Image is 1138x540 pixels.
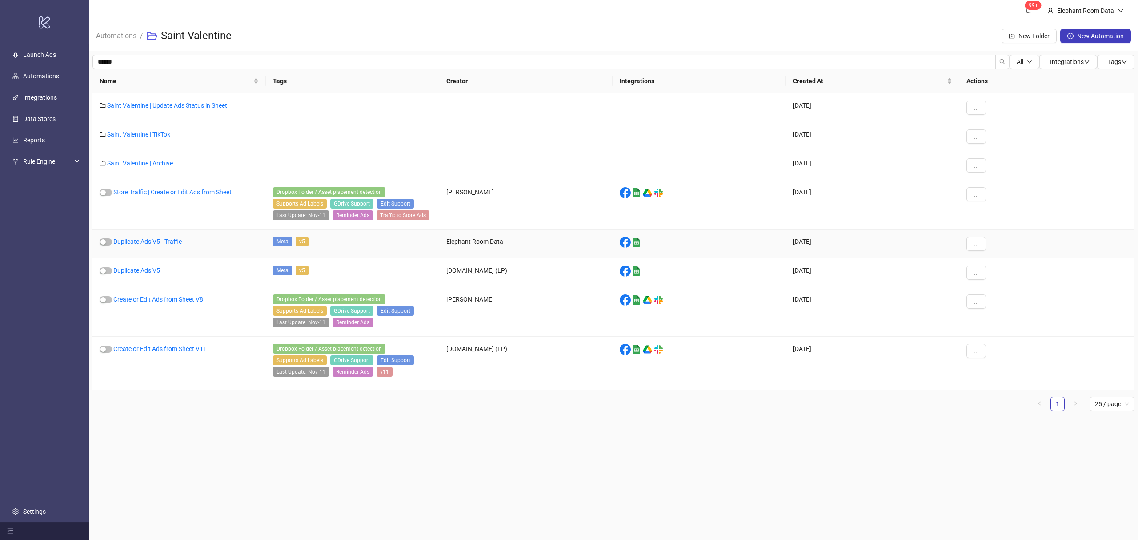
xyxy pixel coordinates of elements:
span: Last Update: Nov-11 [273,367,329,377]
a: Automations [94,30,138,40]
span: 25 / page [1095,397,1129,411]
span: right [1073,401,1078,406]
span: folder [100,102,106,109]
button: Alldown [1010,55,1039,69]
span: Supports Ad Labels [273,355,327,365]
span: Dropbox Folder / Asset placement detection [273,294,385,304]
li: 1 [1050,397,1065,411]
span: Reminder Ads [333,210,373,220]
span: bell [1025,7,1031,13]
span: Edit Support [377,355,414,365]
span: folder [100,131,106,137]
span: Tags [1108,58,1127,65]
a: Saint Valentine | Archive [107,160,173,167]
span: Meta [273,237,292,246]
a: 1 [1051,397,1064,411]
div: [DATE] [786,337,959,386]
button: ... [966,158,986,173]
span: Rule Engine [23,153,72,170]
span: Meta [273,266,292,275]
span: Edit Support [377,199,414,209]
span: down [1121,59,1127,65]
div: [DATE] [786,93,959,122]
span: down [1084,59,1090,65]
div: [DOMAIN_NAME] (LP) [439,258,613,287]
span: Last Update: Nov-11 [273,210,329,220]
span: ... [974,269,979,276]
a: Integrations [23,94,57,101]
h3: Saint Valentine [161,29,232,43]
span: down [1118,8,1124,14]
a: Create or Edit Ads from Sheet V8 [113,296,203,303]
button: right [1068,397,1082,411]
div: Elephant Room Data [439,230,613,258]
span: Name [100,76,252,86]
button: ... [966,129,986,144]
span: Traffic to Store Ads [377,210,429,220]
th: Tags [266,69,439,93]
div: [DATE] [786,287,959,337]
button: ... [966,344,986,358]
span: Last Update: Nov-11 [273,318,329,327]
button: ... [966,101,986,115]
div: [DATE] [786,151,959,180]
div: [DOMAIN_NAME] (LP) [439,337,613,386]
div: [DATE] [786,180,959,230]
span: ... [974,240,979,247]
span: GDrive Support [330,306,373,316]
span: GDrive Support [330,355,373,365]
span: New Folder [1018,32,1050,40]
span: v5 [296,266,309,275]
div: [DATE] [786,258,959,287]
span: Dropbox Folder / Asset placement detection [273,187,385,197]
span: Dropbox Folder / Asset placement detection [273,344,385,354]
span: ... [974,162,979,169]
th: Integrations [613,69,786,93]
button: ... [966,237,986,251]
button: ... [966,294,986,309]
div: [DATE] [786,230,959,258]
button: New Automation [1060,29,1131,43]
span: down [1027,59,1032,64]
div: Page Size [1090,397,1134,411]
a: Duplicate Ads V5 - Traffic [113,238,182,245]
span: Supports Ad Labels [273,306,327,316]
sup: 1610 [1025,1,1042,10]
th: Name [92,69,266,93]
span: ... [974,298,979,305]
button: New Folder [1002,29,1057,43]
span: folder-open [147,31,157,41]
div: [PERSON_NAME] [439,180,613,230]
a: Launch Ads [23,51,56,58]
a: Automations [23,73,59,80]
a: Saint Valentine | Update Ads Status in Sheet [107,102,227,109]
span: left [1037,401,1042,406]
span: folder-add [1009,33,1015,39]
span: ... [974,191,979,198]
a: Data Stores [23,115,56,122]
button: left [1033,397,1047,411]
a: Reports [23,137,45,144]
button: Tagsdown [1097,55,1134,69]
a: Duplicate Ads V5 [113,267,160,274]
button: ... [966,187,986,201]
li: Next Page [1068,397,1082,411]
span: v11 [377,367,393,377]
span: user [1047,8,1054,14]
span: Edit Support [377,306,414,316]
div: Elephant Room Data [1054,6,1118,16]
span: ... [974,347,979,355]
button: Integrationsdown [1039,55,1097,69]
li: / [140,22,143,50]
span: menu-fold [7,528,13,534]
th: Actions [959,69,1134,93]
span: GDrive Support [330,199,373,209]
span: Supports Ad Labels [273,199,327,209]
span: Created At [793,76,945,86]
span: fork [12,158,19,165]
span: ... [974,133,979,140]
span: folder [100,160,106,166]
span: New Automation [1077,32,1124,40]
span: Reminder Ads [333,318,373,327]
span: v5 [296,237,309,246]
